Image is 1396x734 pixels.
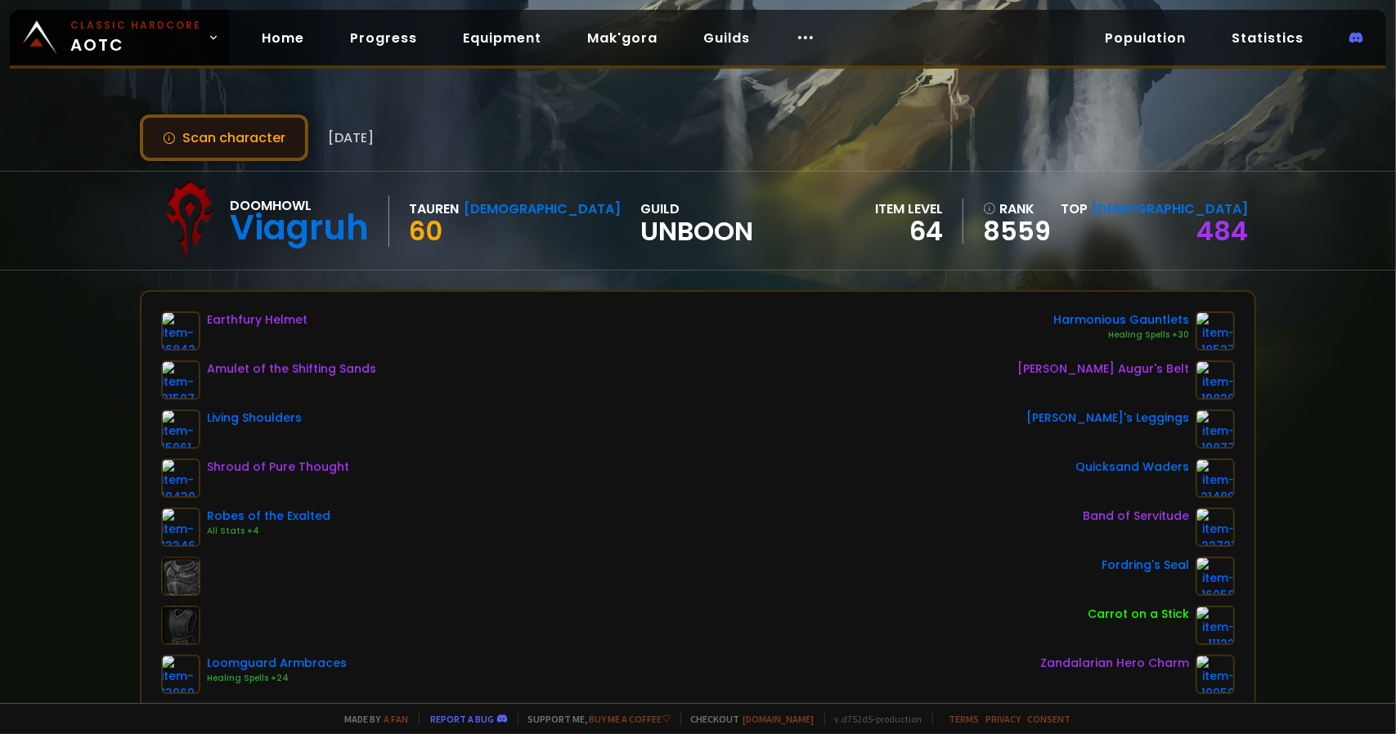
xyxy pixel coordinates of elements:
[1196,311,1235,351] img: item-18527
[1091,199,1248,218] span: [DEMOGRAPHIC_DATA]
[161,360,200,400] img: item-21507
[983,219,1051,244] a: 8559
[1083,508,1189,525] div: Band of Servitude
[875,219,943,244] div: 64
[207,508,330,525] div: Robes of the Exalted
[1026,410,1189,427] div: [PERSON_NAME]'s Leggings
[207,311,307,329] div: Earthfury Helmet
[464,199,621,219] div: [DEMOGRAPHIC_DATA]
[680,713,815,725] span: Checkout
[1102,557,1189,574] div: Fordring's Seal
[384,713,409,725] a: a fan
[207,360,376,378] div: Amulet of the Shifting Sands
[574,21,671,55] a: Mak'gora
[1040,655,1189,672] div: Zandalarian Hero Charm
[10,10,229,65] a: Classic HardcoreAOTC
[409,199,459,219] div: Tauren
[335,713,409,725] span: Made by
[70,18,201,57] span: AOTC
[1196,655,1235,694] img: item-19950
[431,713,495,725] a: Report a bug
[1196,410,1235,449] img: item-19877
[207,410,302,427] div: Living Shoulders
[1075,459,1189,476] div: Quicksand Waders
[640,199,753,244] div: guild
[1028,713,1071,725] a: Consent
[161,459,200,498] img: item-19430
[983,199,1051,219] div: rank
[207,655,347,672] div: Loomguard Armbraces
[1196,459,1235,498] img: item-21489
[207,672,347,685] div: Healing Spells +24
[161,311,200,351] img: item-16842
[328,128,374,148] span: [DATE]
[1219,21,1317,55] a: Statistics
[337,21,430,55] a: Progress
[1088,606,1189,623] div: Carrot on a Stick
[518,713,671,725] span: Support me,
[1196,360,1235,400] img: item-19829
[590,713,671,725] a: Buy me a coffee
[640,219,753,244] span: Unboon
[230,195,369,216] div: Doomhowl
[986,713,1021,725] a: Privacy
[824,713,922,725] span: v. d752d5 - production
[450,21,554,55] a: Equipment
[875,199,943,219] div: item level
[161,508,200,547] img: item-13346
[1053,329,1189,342] div: Healing Spells +30
[161,655,200,694] img: item-13969
[161,410,200,449] img: item-15061
[249,21,317,55] a: Home
[70,18,201,33] small: Classic Hardcore
[1196,213,1248,249] a: 484
[140,114,308,161] button: Scan character
[949,713,980,725] a: Terms
[1196,508,1235,547] img: item-22721
[1053,311,1189,329] div: Harmonious Gauntlets
[1196,606,1235,645] img: item-11122
[1061,199,1248,219] div: Top
[1092,21,1199,55] a: Population
[690,21,763,55] a: Guilds
[743,713,815,725] a: [DOMAIN_NAME]
[230,216,369,240] div: Viagruh
[409,213,442,249] span: 60
[1196,557,1235,596] img: item-16058
[207,459,349,476] div: Shroud of Pure Thought
[1017,360,1189,378] div: [PERSON_NAME] Augur's Belt
[207,525,330,538] div: All Stats +4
